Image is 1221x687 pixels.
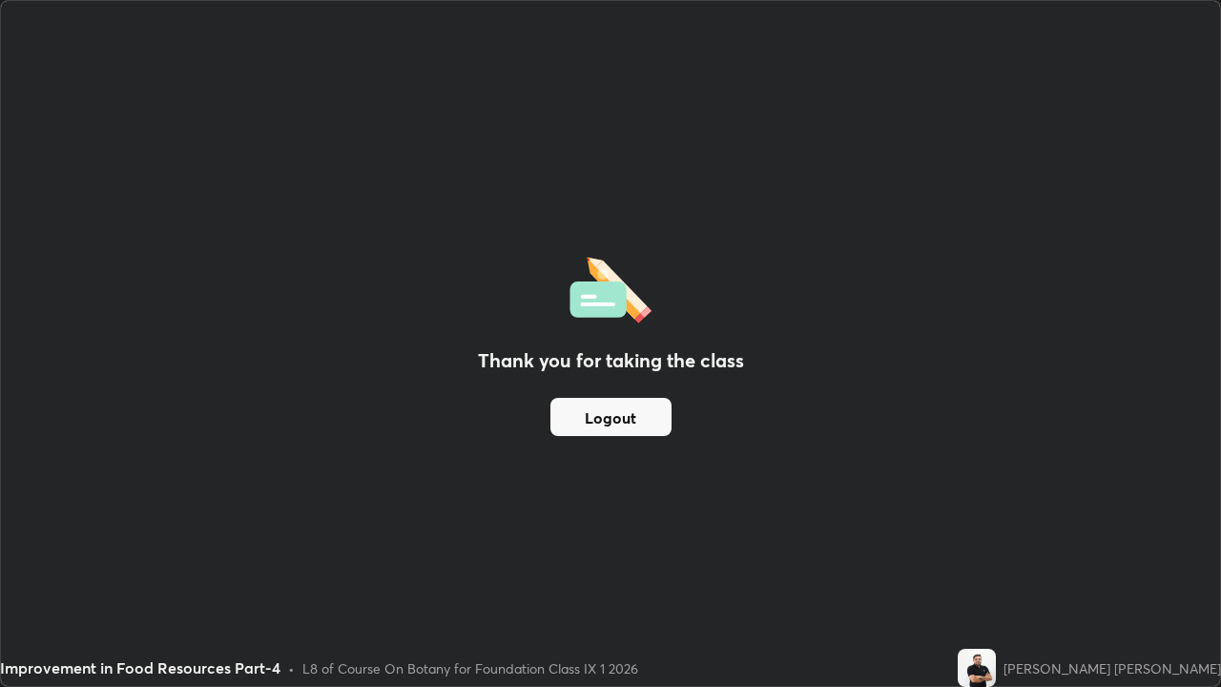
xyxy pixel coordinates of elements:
[1004,658,1221,678] div: [PERSON_NAME] [PERSON_NAME]
[958,649,996,687] img: 7e04d00cfadd4739aa7a1f1bbb06af02.jpg
[478,346,744,375] h2: Thank you for taking the class
[288,658,295,678] div: •
[569,251,652,323] img: offlineFeedback.1438e8b3.svg
[550,398,672,436] button: Logout
[302,658,638,678] div: L8 of Course On Botany for Foundation Class IX 1 2026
